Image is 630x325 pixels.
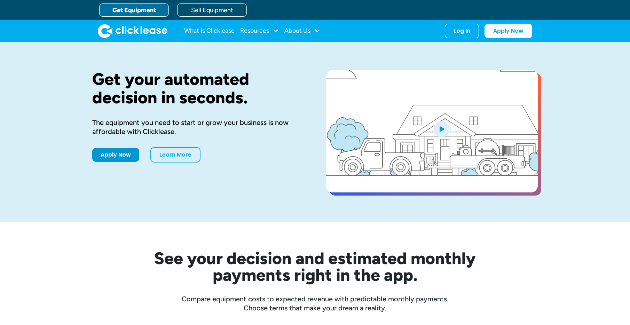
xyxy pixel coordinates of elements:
[92,294,538,312] div: Compare equipment costs to expected revenue with predictable monthly payments. Choose terms that ...
[240,24,279,38] div: Resources
[99,3,169,17] a: Get Equipment
[485,24,532,38] a: Apply Now
[92,118,304,136] div: The equipment you need to start or grow your business is now affordable with Clicklease.
[326,70,538,192] a: open lightbox
[454,27,470,34] div: Log In
[92,148,139,162] a: Apply Now
[120,250,510,283] h2: See your decision and estimated monthly payments right in the app.
[150,147,200,162] a: Learn More
[98,24,167,38] img: Clicklease logo
[177,3,247,17] a: Sell Equipment
[98,24,167,38] a: home
[92,70,304,107] h1: Get your automated decision in seconds.
[284,24,320,38] div: About Us
[184,24,235,38] a: What Is Clicklease
[432,119,451,138] img: Blue play button logo on a light blue circular background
